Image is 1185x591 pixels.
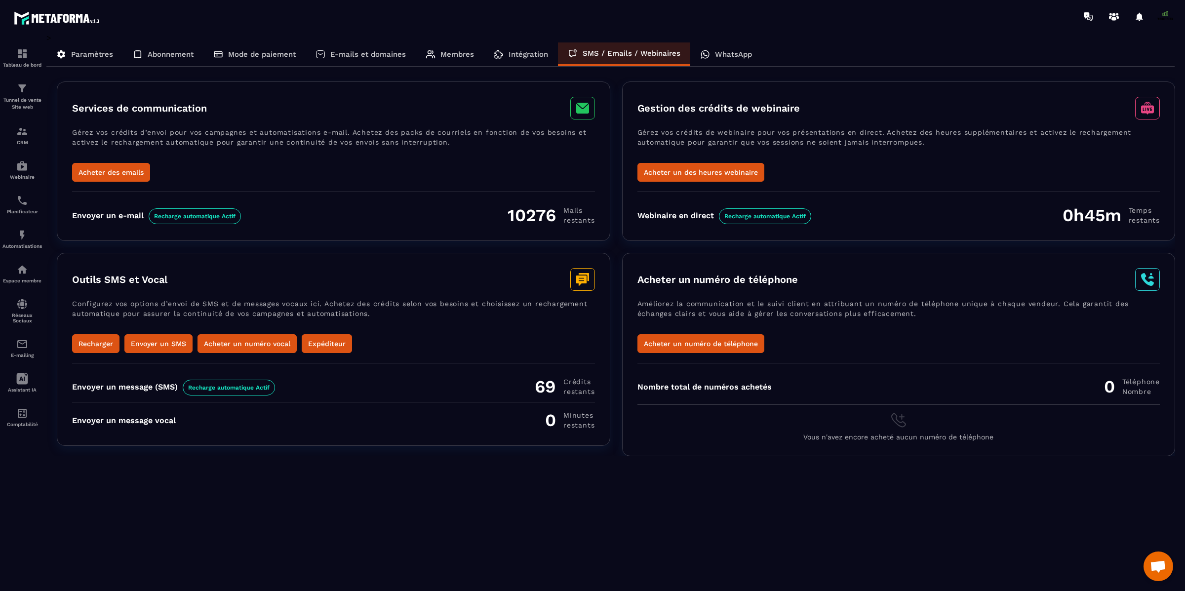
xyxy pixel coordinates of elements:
[16,229,28,241] img: automations
[2,40,42,75] a: formationformationTableau de bord
[637,334,764,353] button: Acheter un numéro de téléphone
[1122,377,1160,387] span: Téléphone
[16,407,28,419] img: accountant
[563,205,594,215] span: Mails
[197,334,297,353] button: Acheter un numéro vocal
[509,50,548,59] p: Intégration
[637,163,764,182] button: Acheter un des heures webinaire
[72,163,150,182] button: Acheter des emails
[2,291,42,331] a: social-networksocial-networkRéseaux Sociaux
[46,33,1175,456] div: >
[563,377,594,387] span: Crédits
[1129,215,1160,225] span: restants
[508,205,594,226] div: 10276
[1104,376,1160,397] div: 0
[72,274,167,285] h3: Outils SMS et Vocal
[637,127,1160,163] p: Gérez vos crédits de webinaire pour vos présentations en direct. Achetez des heures supplémentair...
[2,331,42,365] a: emailemailE-mailing
[72,127,595,163] p: Gérez vos crédits d’envoi pour vos campagnes et automatisations e-mail. Achetez des packs de cour...
[16,125,28,137] img: formation
[16,338,28,350] img: email
[16,160,28,172] img: automations
[637,102,800,114] h3: Gestion des crédits de webinaire
[637,299,1160,334] p: Améliorez la communication et le suivi client en attribuant un numéro de téléphone unique à chaqu...
[1122,387,1160,396] span: Nombre
[637,274,798,285] h3: Acheter un numéro de téléphone
[72,334,119,353] button: Recharger
[2,75,42,118] a: formationformationTunnel de vente Site web
[16,264,28,276] img: automations
[2,209,42,214] p: Planificateur
[2,387,42,393] p: Assistant IA
[2,97,42,111] p: Tunnel de vente Site web
[2,222,42,256] a: automationsautomationsAutomatisations
[719,208,811,224] span: Recharge automatique Actif
[440,50,474,59] p: Membres
[72,299,595,334] p: Configurez vos options d’envoi de SMS et de messages vocaux ici. Achetez des crédits selon vos be...
[2,313,42,323] p: Réseaux Sociaux
[72,211,241,220] div: Envoyer un e-mail
[16,298,28,310] img: social-network
[1129,205,1160,215] span: Temps
[72,416,176,425] div: Envoyer un message vocal
[1144,552,1173,581] div: Ouvrir le chat
[124,334,193,353] button: Envoyer un SMS
[2,174,42,180] p: Webinaire
[148,50,194,59] p: Abonnement
[228,50,296,59] p: Mode de paiement
[563,215,594,225] span: restants
[14,9,103,27] img: logo
[2,256,42,291] a: automationsautomationsEspace membre
[72,382,275,392] div: Envoyer un message (SMS)
[715,50,752,59] p: WhatsApp
[16,48,28,60] img: formation
[330,50,406,59] p: E-mails et domaines
[545,410,594,431] div: 0
[2,153,42,187] a: automationsautomationsWebinaire
[2,400,42,434] a: accountantaccountantComptabilité
[2,365,42,400] a: Assistant IA
[72,102,207,114] h3: Services de communication
[2,187,42,222] a: schedulerschedulerPlanificateur
[563,420,594,430] span: restants
[149,208,241,224] span: Recharge automatique Actif
[16,82,28,94] img: formation
[563,410,594,420] span: minutes
[803,433,993,441] span: Vous n'avez encore acheté aucun numéro de téléphone
[2,353,42,358] p: E-mailing
[302,334,352,353] button: Expéditeur
[563,387,594,396] span: restants
[16,195,28,206] img: scheduler
[2,62,42,68] p: Tableau de bord
[637,382,772,392] div: Nombre total de numéros achetés
[183,380,275,395] span: Recharge automatique Actif
[2,118,42,153] a: formationformationCRM
[637,211,811,220] div: Webinaire en direct
[71,50,113,59] p: Paramètres
[535,376,594,397] div: 69
[583,49,680,58] p: SMS / Emails / Webinaires
[2,243,42,249] p: Automatisations
[2,278,42,283] p: Espace membre
[2,422,42,427] p: Comptabilité
[2,140,42,145] p: CRM
[1063,205,1160,226] div: 0h45m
